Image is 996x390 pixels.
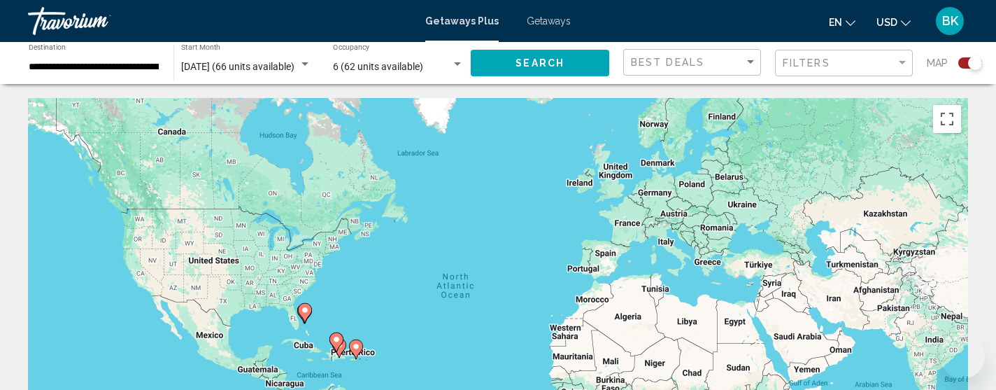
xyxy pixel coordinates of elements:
span: 6 (62 units available) [333,61,423,72]
button: User Menu [932,6,968,36]
button: Filter [775,49,913,78]
button: Change currency [876,12,911,32]
iframe: Button to launch messaging window [940,334,985,379]
button: Search [471,50,609,76]
span: Map [927,53,948,73]
span: [DATE] (66 units available) [181,61,294,72]
a: Travorium [28,7,411,35]
button: Change language [829,12,855,32]
span: en [829,17,842,28]
a: Getaways [527,15,571,27]
button: Toggle fullscreen view [933,105,961,133]
span: Search [515,58,564,69]
mat-select: Sort by [631,57,757,69]
span: BK [942,14,958,28]
span: Best Deals [631,57,704,68]
span: Filters [783,57,830,69]
a: Getaways Plus [425,15,499,27]
span: USD [876,17,897,28]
